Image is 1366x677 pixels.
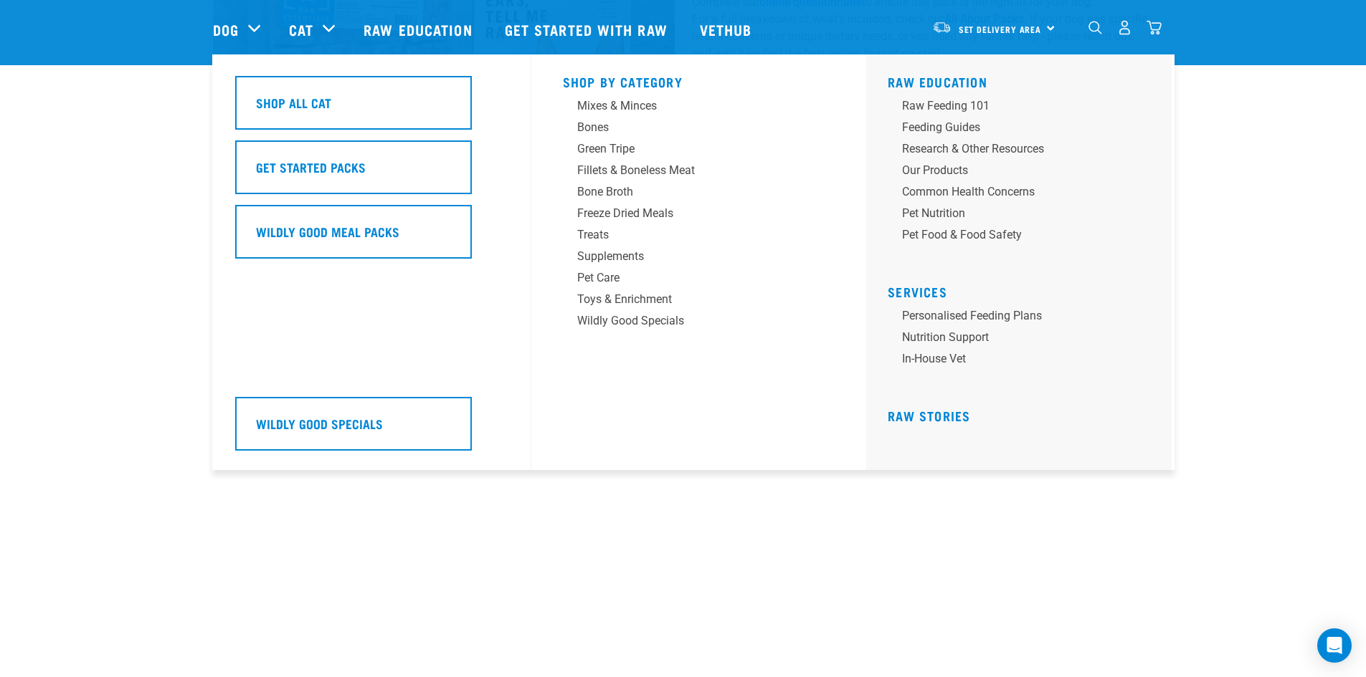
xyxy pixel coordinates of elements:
[490,1,686,58] a: Get started with Raw
[349,1,490,58] a: Raw Education
[959,27,1042,32] span: Set Delivery Area
[289,19,313,40] a: Cat
[256,158,366,176] h5: Get Started Packs
[888,119,1160,140] a: Feeding Guides
[577,312,801,330] div: Wildly Good Specials
[888,78,987,85] a: Raw Education
[577,119,801,136] div: Bones
[1088,21,1102,34] img: home-icon-1@2x.png
[902,205,1126,222] div: Pet Nutrition
[686,1,770,58] a: Vethub
[902,183,1126,201] div: Common Health Concerns
[235,205,508,269] a: Wildly Good Meal Packs
[577,97,801,115] div: Mixes & Minces
[1117,20,1132,35] img: user.png
[902,140,1126,158] div: Research & Other Resources
[563,119,835,140] a: Bones
[235,140,508,205] a: Get Started Packs
[888,140,1160,162] a: Research & Other Resources
[888,350,1160,372] a: In-house vet
[563,183,835,205] a: Bone Broth
[563,248,835,269] a: Supplements
[577,140,801,158] div: Green Tripe
[577,269,801,287] div: Pet Care
[902,119,1126,136] div: Feeding Guides
[888,162,1160,183] a: Our Products
[256,222,399,241] h5: Wildly Good Meal Packs
[888,307,1160,329] a: Personalised Feeding Plans
[577,291,801,308] div: Toys & Enrichment
[563,75,835,86] h5: Shop By Category
[563,162,835,183] a: Fillets & Boneless Meat
[256,414,383,433] h5: Wildly Good Specials
[902,162,1126,179] div: Our Products
[577,248,801,265] div: Supplements
[235,397,508,461] a: Wildly Good Specials
[563,226,835,248] a: Treats
[888,226,1160,248] a: Pet Food & Food Safety
[888,329,1160,350] a: Nutrition Support
[932,21,952,34] img: van-moving.png
[902,226,1126,244] div: Pet Food & Food Safety
[888,97,1160,119] a: Raw Feeding 101
[1317,628,1352,663] div: Open Intercom Messenger
[256,93,331,112] h5: Shop All Cat
[577,226,801,244] div: Treats
[235,76,508,140] a: Shop All Cat
[902,97,1126,115] div: Raw Feeding 101
[577,205,801,222] div: Freeze Dried Meals
[888,205,1160,226] a: Pet Nutrition
[563,269,835,291] a: Pet Care
[563,97,835,119] a: Mixes & Minces
[577,183,801,201] div: Bone Broth
[888,183,1160,205] a: Common Health Concerns
[1147,20,1162,35] img: home-icon@2x.png
[563,312,835,334] a: Wildly Good Specials
[563,140,835,162] a: Green Tripe
[563,205,835,226] a: Freeze Dried Meals
[213,19,239,40] a: Dog
[888,412,970,419] a: Raw Stories
[888,284,1160,296] h5: Services
[577,162,801,179] div: Fillets & Boneless Meat
[563,291,835,312] a: Toys & Enrichment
